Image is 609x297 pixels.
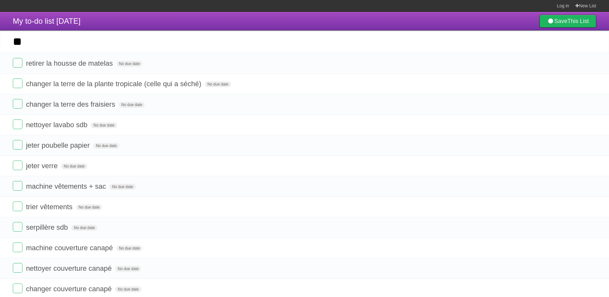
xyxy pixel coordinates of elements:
label: Done [13,243,22,252]
label: Done [13,263,22,273]
span: No due date [76,204,102,210]
span: changer la terre de la plante tropicale (celle qui a séché) [26,80,203,88]
span: No due date [93,143,119,149]
span: machine couverture canapé [26,244,115,252]
span: My to-do list [DATE] [13,17,81,25]
span: serpillère sdb [26,223,69,231]
a: SaveThis List [540,15,596,28]
span: No due date [71,225,97,231]
span: No due date [119,102,145,108]
span: machine vêtements + sac [26,182,108,190]
label: Done [13,284,22,293]
span: trier vêtements [26,203,74,211]
span: changer couverture canapé [26,285,113,293]
label: Done [13,202,22,211]
span: jeter poubelle papier [26,141,91,149]
span: No due date [61,163,87,169]
span: changer la terre des fraisiers [26,100,117,108]
span: No due date [115,266,141,272]
span: No due date [91,122,117,128]
span: No due date [115,286,141,292]
span: nettoyer lavabo sdb [26,121,89,129]
label: Done [13,99,22,109]
label: Done [13,181,22,191]
span: No due date [109,184,135,190]
label: Done [13,58,22,68]
span: nettoyer couverture canapé [26,264,113,272]
span: No due date [116,61,142,67]
label: Done [13,120,22,129]
span: No due date [205,81,231,87]
span: jeter verre [26,162,59,170]
label: Done [13,78,22,88]
span: retirer la housse de matelas [26,59,114,67]
b: This List [567,18,589,24]
label: Done [13,222,22,232]
label: Done [13,161,22,170]
label: Done [13,140,22,150]
span: No due date [116,245,142,251]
